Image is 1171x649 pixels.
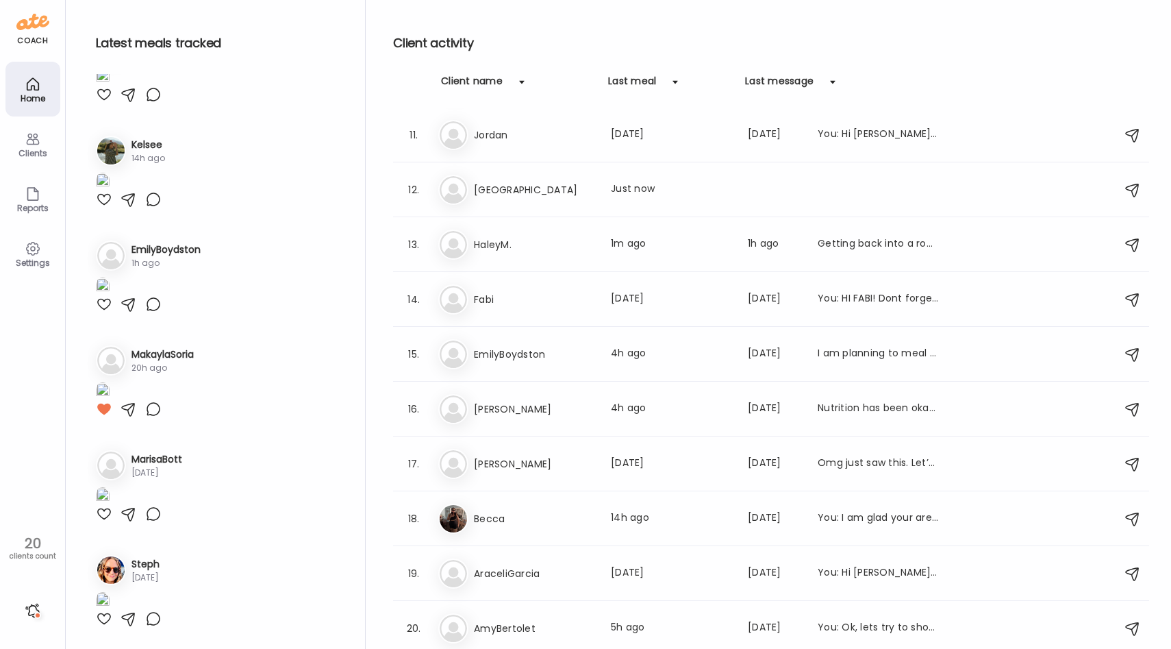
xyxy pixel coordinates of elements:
[441,74,503,96] div: Client name
[611,236,731,253] div: 1m ago
[440,121,467,149] img: bg-avatar-default.svg
[611,346,731,363] div: 4h ago
[131,572,160,584] div: [DATE]
[474,236,594,253] h3: HaleyM.
[8,258,58,267] div: Settings
[818,565,938,582] div: You: Hi [PERSON_NAME]! Remember to log your food :)
[611,511,731,527] div: 14h ago
[474,182,594,198] h3: [GEOGRAPHIC_DATA]
[818,291,938,308] div: You: HI FABI! Dont forget to log your food :)
[5,552,60,561] div: clients count
[440,395,467,423] img: bg-avatar-default.svg
[8,94,58,103] div: Home
[131,557,160,572] h3: Steph
[96,278,110,296] img: images%2F2XIRXO8MezTlkXvbmvFWVom4Taf2%2FAm7vp4FjaJz1y6UvD2Q6%2FEJqKKtzRGufxCo1wnw3s_1080
[474,620,594,637] h3: AmyBertolet
[611,182,731,198] div: Just now
[611,401,731,417] div: 4h ago
[748,346,801,363] div: [DATE]
[131,347,194,362] h3: MakaylaSoria
[96,68,110,86] img: images%2FULJBtPswvIRXkperZTP7bOWedJ82%2F2rOTU9K3u8VRYcDYCfrO%2FdCytKKoPPtnhcjXvjrTa_1080
[748,401,801,417] div: [DATE]
[405,291,422,308] div: 14.
[405,127,422,143] div: 11.
[440,450,467,478] img: bg-avatar-default.svg
[405,182,422,198] div: 12.
[818,456,938,472] div: Omg just saw this. Let’s touch base when I get back !
[818,620,938,637] div: You: Ok, lets try to shoot for it! I want you to be successful and start to see the fruits of you...
[131,243,201,257] h3: EmilyBoydston
[131,138,165,152] h3: Kelsee
[97,242,125,269] img: bg-avatar-default.svg
[405,565,422,582] div: 19.
[748,511,801,527] div: [DATE]
[818,346,938,363] div: I am planning to meal prep some smoothies tonight. Over this horrible week and ready to get back ...
[818,401,938,417] div: Nutrition has been okay I definitely could have done some more prep before leaving town to have s...
[611,456,731,472] div: [DATE]
[405,346,422,363] div: 15.
[474,565,594,582] h3: AraceliGarcia
[8,204,58,212] div: Reports
[474,346,594,363] h3: EmilyBoydston
[96,592,110,611] img: images%2FwFftV3A54uPCICQkRJ4sEQqFNTj1%2FbmOlwZ9o4pzguECwnpZA%2FiEasHt2Fe9g29gnBp8rw_1080
[131,452,182,467] h3: MarisaBott
[131,257,201,269] div: 1h ago
[818,236,938,253] div: Getting back into a routine for sure! Overall I’ve been feeling pretty good. I had a bad stomach ...
[131,152,165,164] div: 14h ago
[405,401,422,417] div: 16.
[440,176,467,204] img: bg-avatar-default.svg
[96,487,110,506] img: images%2FGqR2wskUdERGQuJ8prwOlAHiY6t2%2FV2ZuCEIqWVfAPw4w3fXp%2Fy2Z2mxbIzP22kc4yiZgb_1080
[611,565,731,582] div: [DATE]
[474,511,594,527] h3: Becca
[474,456,594,472] h3: [PERSON_NAME]
[611,620,731,637] div: 5h ago
[131,467,182,479] div: [DATE]
[96,382,110,401] img: images%2FntTBLacTx9WJ14ZKDT0lyx9HYVy2%2FXdAe8ZvSIlCSvkKbE2S6%2FAhyO8kjv3yz6ZaxFSxoz_1080
[474,291,594,308] h3: Fabi
[748,291,801,308] div: [DATE]
[405,456,422,472] div: 17.
[393,33,1149,53] h2: Client activity
[97,556,125,584] img: avatars%2FwFftV3A54uPCICQkRJ4sEQqFNTj1
[8,149,58,158] div: Clients
[611,127,731,143] div: [DATE]
[131,362,194,374] div: 20h ago
[745,74,814,96] div: Last message
[97,137,125,164] img: avatars%2Fao27S4JzfGeT91DxyLlQHNwuQjE3
[96,33,343,53] h2: Latest meals tracked
[474,401,594,417] h3: [PERSON_NAME]
[748,127,801,143] div: [DATE]
[440,615,467,642] img: bg-avatar-default.svg
[17,35,48,47] div: coach
[97,347,125,374] img: bg-avatar-default.svg
[440,341,467,368] img: bg-avatar-default.svg
[748,565,801,582] div: [DATE]
[405,620,422,637] div: 20.
[16,11,49,33] img: ate
[748,456,801,472] div: [DATE]
[96,173,110,191] img: images%2Fao27S4JzfGeT91DxyLlQHNwuQjE3%2FFrrwCtMyQUnmVfFHEnfw%2FMAsxlI65wMgQ0EIl5NlT_1080
[405,236,422,253] div: 13.
[440,505,467,532] img: avatars%2FvTftA8v5t4PJ4mYtYO3Iw6ljtGM2
[608,74,656,96] div: Last meal
[440,231,467,258] img: bg-avatar-default.svg
[474,127,594,143] h3: Jordan
[748,236,801,253] div: 1h ago
[440,560,467,587] img: bg-avatar-default.svg
[818,127,938,143] div: You: Hi [PERSON_NAME]! Happy LDW! Dont forget to log your food :)
[97,452,125,479] img: bg-avatar-default.svg
[5,535,60,552] div: 20
[818,511,938,527] div: You: I am glad your are feeling satisfied and guilt-free with your food! Keep it up :)
[748,620,801,637] div: [DATE]
[440,286,467,313] img: bg-avatar-default.svg
[611,291,731,308] div: [DATE]
[405,511,422,527] div: 18.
